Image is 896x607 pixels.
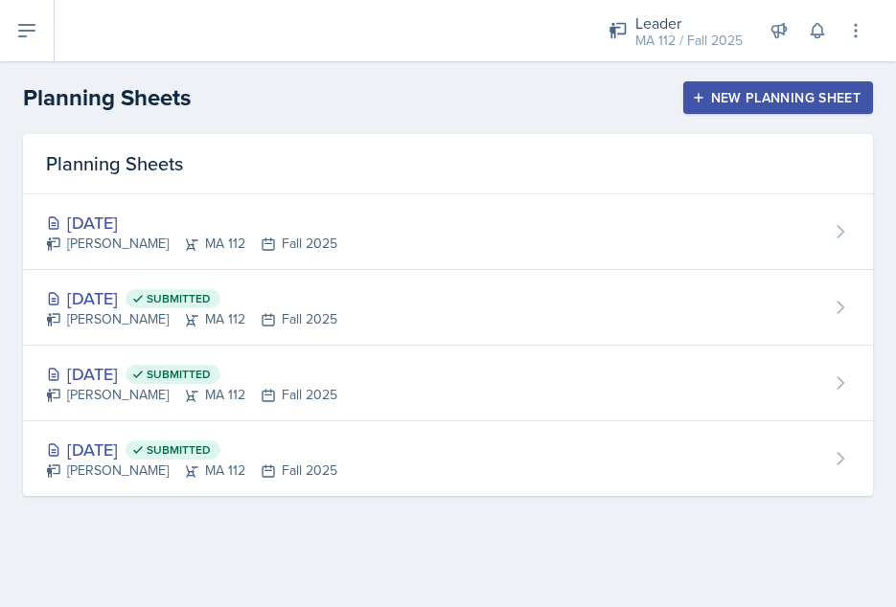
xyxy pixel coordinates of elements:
[23,194,873,270] a: [DATE] [PERSON_NAME]MA 112Fall 2025
[23,421,873,496] a: [DATE] Submitted [PERSON_NAME]MA 112Fall 2025
[147,442,211,458] span: Submitted
[23,346,873,421] a: [DATE] Submitted [PERSON_NAME]MA 112Fall 2025
[46,461,337,481] div: [PERSON_NAME] MA 112 Fall 2025
[46,437,337,462] div: [DATE]
[23,80,191,115] h2: Planning Sheets
[635,31,743,51] div: MA 112 / Fall 2025
[46,234,337,254] div: [PERSON_NAME] MA 112 Fall 2025
[46,285,337,311] div: [DATE]
[23,270,873,346] a: [DATE] Submitted [PERSON_NAME]MA 112Fall 2025
[635,11,743,34] div: Leader
[147,291,211,306] span: Submitted
[46,309,337,329] div: [PERSON_NAME] MA 112 Fall 2025
[683,81,873,114] button: New Planning Sheet
[46,361,337,387] div: [DATE]
[147,367,211,382] span: Submitted
[46,210,337,236] div: [DATE]
[696,90,861,105] div: New Planning Sheet
[46,385,337,405] div: [PERSON_NAME] MA 112 Fall 2025
[23,134,873,194] div: Planning Sheets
